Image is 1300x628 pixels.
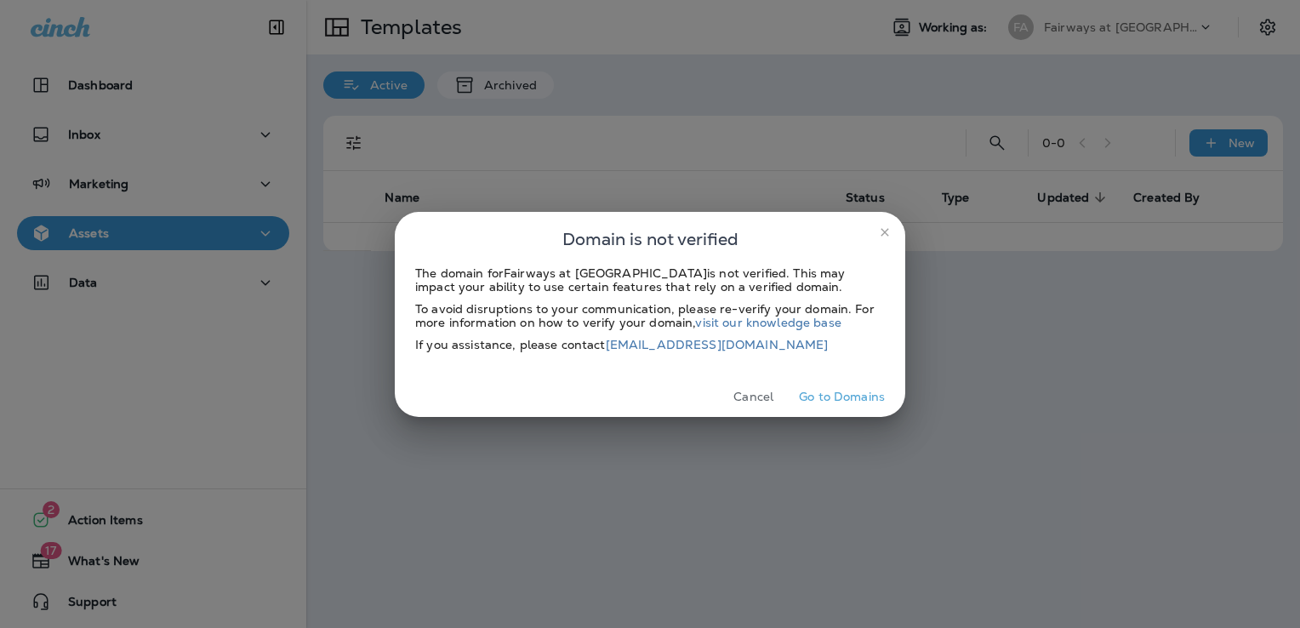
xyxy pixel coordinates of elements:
div: To avoid disruptions to your communication, please re-verify your domain. For more information on... [415,302,885,329]
div: The domain for Fairways at [GEOGRAPHIC_DATA] is not verified. This may impact your ability to use... [415,266,885,294]
button: Go to Domains [792,384,892,410]
button: close [871,219,898,246]
a: [EMAIL_ADDRESS][DOMAIN_NAME] [606,337,829,352]
a: visit our knowledge base [695,315,841,330]
button: Cancel [721,384,785,410]
span: Domain is not verified [562,226,738,253]
div: If you assistance, please contact [415,338,885,351]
